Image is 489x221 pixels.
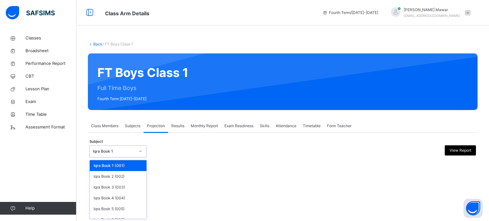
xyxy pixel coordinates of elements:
button: Open asap [464,199,483,218]
span: Time Table [25,111,76,118]
div: Iqra Book 1 (001) [90,160,146,171]
div: Iqra Book 2 (002) [90,171,146,182]
img: safsims [6,6,55,19]
span: Assessment Format [25,124,76,130]
span: Class Members [91,123,118,129]
span: Projection [147,123,165,129]
span: Timetable [303,123,321,129]
span: session/term information [322,10,378,16]
span: / FT Boys Class 1 [103,42,133,46]
span: Performance Report [25,60,76,67]
span: CBT [25,73,76,79]
span: Subjects [125,123,140,129]
span: Attendance [276,123,296,129]
span: Skills [260,123,269,129]
div: Iqra Book 5 (005) [90,204,146,214]
div: Iqra Book 1 [93,148,135,154]
span: Help [25,205,76,211]
div: Iqra Book 3 (003) [90,182,146,193]
span: Exam Readiness [224,123,253,129]
span: Results [171,123,184,129]
span: Classes [25,35,76,41]
span: [EMAIL_ADDRESS][DOMAIN_NAME] [404,14,460,17]
div: Iqra Book 4 (004) [90,193,146,204]
span: Class Arm Details [105,10,149,17]
span: Exam [25,99,76,105]
span: Lesson Plan [25,86,76,92]
span: Monthly Report [191,123,218,129]
span: Form Teacher [327,123,351,129]
span: Subject [89,139,103,144]
div: Hafiz AbdullahMawar [385,7,474,18]
a: Back [93,42,103,46]
span: [PERSON_NAME] Mawar [404,7,460,13]
span: Broadsheet [25,48,76,54]
span: View Report [450,148,471,153]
